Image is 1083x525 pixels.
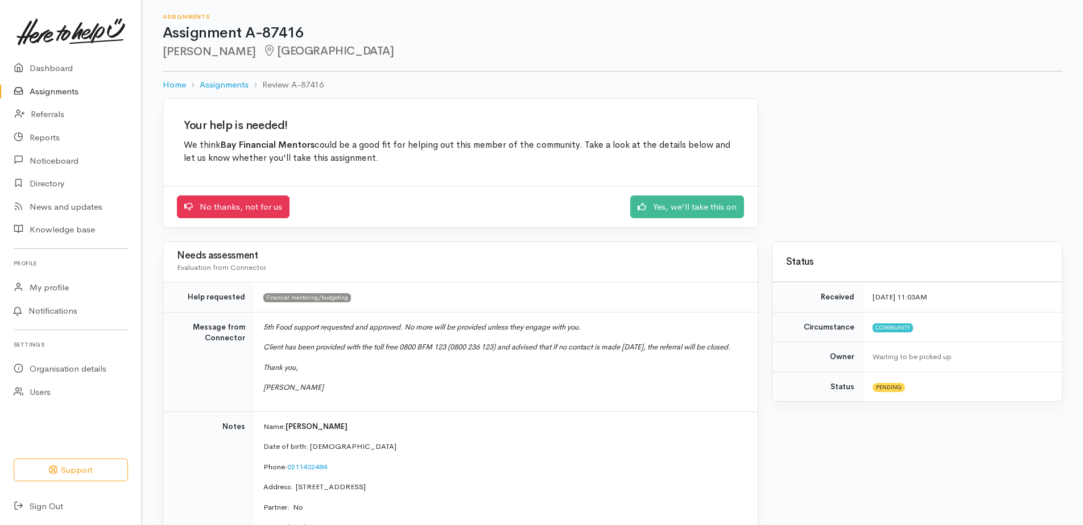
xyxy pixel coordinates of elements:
span: [GEOGRAPHIC_DATA] [263,44,394,58]
a: No thanks, not for us [177,195,290,219]
h6: Profile [14,256,128,271]
button: Support [14,459,128,482]
a: Yes, we'll take this on [630,195,744,219]
li: Review A-87416 [249,78,324,91]
span: Community [873,323,913,332]
p: Partner: No [263,502,744,513]
div: Waiting to be picked up [873,351,1048,363]
h6: Settings [14,337,128,352]
time: [DATE] 11:03AM [873,292,927,302]
h3: Needs assessment [177,251,744,261]
span: Pending [873,383,905,392]
b: Bay Financial Mentors [220,139,315,151]
i: [PERSON_NAME] [263,382,324,392]
p: Address: [STREET_ADDRESS] [263,481,744,493]
td: Received [772,282,863,312]
td: Status [772,372,863,401]
p: Phone: [263,461,744,473]
nav: breadcrumb [163,72,1063,98]
span: Evaluation from Connector [177,262,266,272]
h2: [PERSON_NAME] [163,45,1063,58]
td: Help requested [163,282,254,312]
i: Client has been provided with the toll free 0800 BFM 123 (0800 236 123) and advised that if no co... [263,342,730,352]
h3: Status [786,257,1048,268]
span: [PERSON_NAME] [286,422,348,431]
p: We think could be a good fit for helping out this member of the community. Take a look at the det... [184,139,737,165]
h6: Assignments [163,14,1063,20]
span: Financial mentoring/budgeting [263,293,351,302]
p: Date of birth: [DEMOGRAPHIC_DATA] [263,441,744,452]
p: Name: [263,421,744,432]
a: Home [163,78,186,91]
td: Circumstance [772,312,863,342]
td: Owner [772,342,863,372]
i: 5th Food support requested and approved. No more will be provided unless they engage with you. [263,322,581,332]
a: 0211432484 [287,462,327,472]
a: Assignments [200,78,249,91]
i: Thank you, [263,363,298,372]
td: Message from Connector [163,312,254,411]
h1: Assignment A-87416 [163,25,1063,41]
h2: Your help is needed! [184,119,737,132]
